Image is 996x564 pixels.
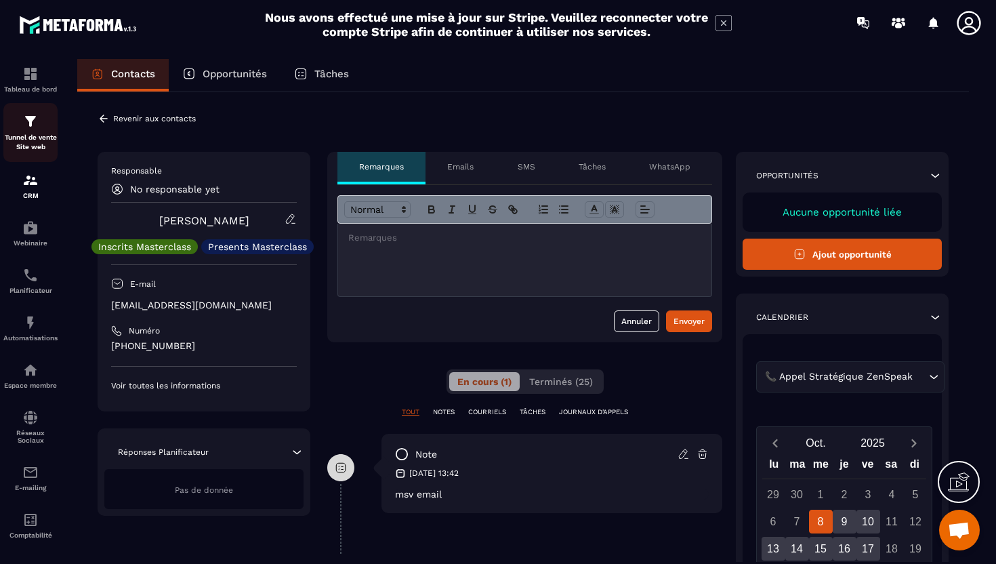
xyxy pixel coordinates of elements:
a: social-networksocial-networkRéseaux Sociaux [3,399,58,454]
img: social-network [22,409,39,426]
p: Opportunités [756,170,818,181]
p: Contacts [111,68,155,80]
p: Calendrier [756,312,808,323]
p: Tâches [579,161,606,172]
img: formation [22,66,39,82]
div: Search for option [756,361,945,392]
img: scheduler [22,267,39,283]
p: No responsable yet [130,184,220,195]
img: formation [22,113,39,129]
p: Aucune opportunité liée [756,206,928,218]
button: En cours (1) [449,372,520,391]
div: me [809,455,833,479]
div: 7 [785,510,809,533]
img: logo [19,12,141,37]
div: 12 [904,510,928,533]
img: automations [22,362,39,378]
a: automationsautomationsEspace membre [3,352,58,399]
p: [EMAIL_ADDRESS][DOMAIN_NAME] [111,299,297,312]
div: 15 [809,537,833,561]
div: sa [879,455,903,479]
p: Webinaire [3,239,58,247]
button: Next month [901,434,926,452]
button: Open months overlay [787,431,844,455]
p: Voir toutes les informations [111,380,297,391]
p: TÂCHES [520,407,545,417]
p: E-mailing [3,484,58,491]
p: Tableau de bord [3,85,58,93]
p: Responsable [111,165,297,176]
img: email [22,464,39,481]
div: ve [856,455,879,479]
p: NOTES [433,407,455,417]
p: Emails [447,161,474,172]
p: SMS [518,161,535,172]
div: 1 [809,483,833,506]
a: formationformationTableau de bord [3,56,58,103]
img: formation [22,172,39,188]
p: [DATE] 13:42 [409,468,459,479]
div: 16 [833,537,856,561]
p: WhatsApp [649,161,690,172]
div: 11 [880,510,904,533]
a: formationformationCRM [3,162,58,209]
div: 8 [809,510,833,533]
a: [PERSON_NAME] [159,214,249,227]
button: Ajout opportunité [743,239,942,270]
img: automations [22,220,39,236]
button: Annuler [614,310,659,332]
div: 2 [833,483,856,506]
div: 6 [762,510,785,533]
img: accountant [22,512,39,528]
div: lu [762,455,786,479]
div: di [902,455,926,479]
div: je [833,455,856,479]
p: Réseaux Sociaux [3,429,58,444]
div: Envoyer [673,315,705,328]
div: 19 [904,537,928,561]
span: 📞 Appel Stratégique ZenSpeak [762,369,915,384]
span: Terminés (25) [529,376,593,387]
p: Revenir aux contacts [113,114,196,123]
a: automationsautomationsAutomatisations [3,304,58,352]
a: emailemailE-mailing [3,454,58,502]
p: E-mail [130,279,156,289]
div: Ouvrir le chat [939,510,980,550]
p: Réponses Planificateur [118,447,209,458]
a: accountantaccountantComptabilité [3,502,58,549]
a: formationformationTunnel de vente Site web [3,103,58,162]
a: schedulerschedulerPlanificateur [3,257,58,304]
button: Envoyer [666,310,712,332]
div: 30 [785,483,809,506]
div: 5 [904,483,928,506]
p: Numéro [129,325,160,336]
span: Pas de donnée [175,485,233,495]
div: 17 [856,537,880,561]
p: Inscrits Masterclass [98,242,191,251]
div: 29 [762,483,785,506]
a: Tâches [281,59,362,92]
h2: Nous avons effectué une mise à jour sur Stripe. Veuillez reconnecter votre compte Stripe afin de ... [264,10,709,39]
p: CRM [3,192,58,199]
div: 9 [833,510,856,533]
p: COURRIELS [468,407,506,417]
a: automationsautomationsWebinaire [3,209,58,257]
div: 18 [880,537,904,561]
p: [PHONE_NUMBER] [111,340,297,352]
p: JOURNAUX D'APPELS [559,407,628,417]
p: msv email [395,489,709,500]
p: Tunnel de vente Site web [3,133,58,152]
p: note [415,448,437,461]
button: Previous month [762,434,787,452]
div: 10 [856,510,880,533]
a: Opportunités [169,59,281,92]
div: 13 [762,537,785,561]
p: TOUT [402,407,419,417]
p: Comptabilité [3,531,58,539]
p: Espace membre [3,382,58,389]
p: Presents Masterclass [208,242,307,251]
input: Search for option [915,369,926,384]
img: automations [22,315,39,331]
span: En cours (1) [457,376,512,387]
button: Terminés (25) [521,372,601,391]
